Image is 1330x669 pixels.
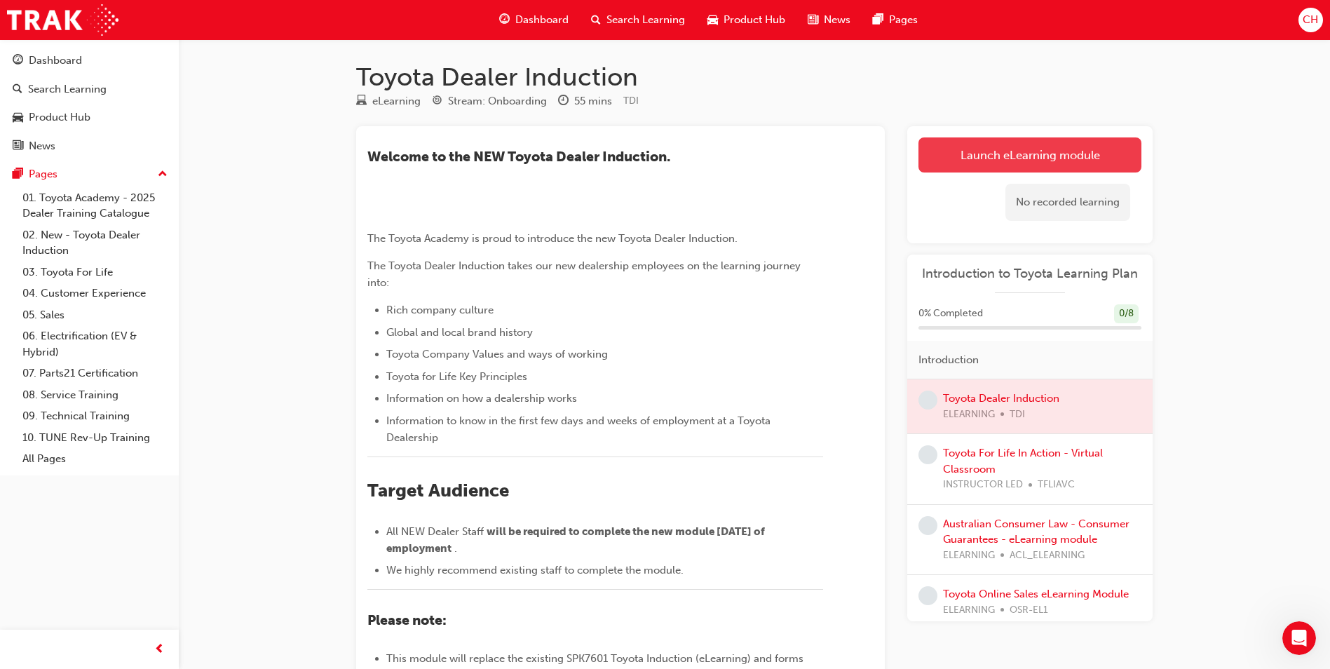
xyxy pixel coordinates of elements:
a: Search Learning [6,76,173,102]
div: 0 / 8 [1114,304,1139,323]
span: Product Hub [724,12,785,28]
span: Rich company culture [386,304,494,316]
span: guage-icon [13,55,23,67]
span: learningRecordVerb_NONE-icon [918,391,937,410]
span: target-icon [432,95,442,108]
h1: Toyota Dealer Induction [356,62,1153,93]
a: 08. Service Training [17,384,173,406]
div: Dashboard [29,53,82,69]
button: Pages [6,161,173,187]
a: 09. Technical Training [17,405,173,427]
span: learningRecordVerb_NONE-icon [918,445,937,464]
span: learningResourceType_ELEARNING-icon [356,95,367,108]
span: OSR-EL1 [1010,602,1048,619]
a: pages-iconPages [862,6,929,34]
a: 07. Parts21 Certification [17,363,173,384]
span: TFLIAVC [1038,477,1075,493]
span: Pages [889,12,918,28]
span: ​Welcome to the NEW Toyota Dealer Induction. [367,149,670,165]
span: The Toyota Academy is proud to introduce the new Toyota Dealer Induction. [367,232,738,245]
a: Toyota For Life In Action - Virtual Classroom [943,447,1103,475]
a: Australian Consumer Law - Consumer Guarantees - eLearning module [943,518,1129,546]
button: CH [1298,8,1323,32]
div: Duration [558,93,612,110]
div: eLearning [372,93,421,109]
span: will be required to complete the new module [DATE] of employment [386,525,767,555]
iframe: Intercom live chat [1282,621,1316,655]
span: News [824,12,850,28]
button: DashboardSearch LearningProduct HubNews [6,45,173,161]
span: search-icon [13,83,22,96]
a: 01. Toyota Academy - 2025 Dealer Training Catalogue [17,187,173,224]
a: 03. Toyota For Life [17,262,173,283]
a: news-iconNews [796,6,862,34]
span: Information on how a dealership works [386,392,577,405]
span: clock-icon [558,95,569,108]
span: car-icon [707,11,718,29]
div: Stream [432,93,547,110]
span: Please note: [367,612,447,628]
span: learningRecordVerb_NONE-icon [918,516,937,535]
span: up-icon [158,165,168,184]
span: pages-icon [873,11,883,29]
span: Dashboard [515,12,569,28]
span: car-icon [13,111,23,124]
span: learningRecordVerb_NONE-icon [918,586,937,605]
div: News [29,138,55,154]
span: Search Learning [606,12,685,28]
span: All NEW Dealer Staff [386,525,484,538]
a: Product Hub [6,104,173,130]
span: We highly recommend existing staff to complete the module. [386,564,684,576]
span: prev-icon [154,641,165,658]
div: Stream: Onboarding [448,93,547,109]
a: 10. TUNE Rev-Up Training [17,427,173,449]
a: Toyota Online Sales eLearning Module [943,588,1129,600]
span: search-icon [591,11,601,29]
div: No recorded learning [1005,184,1130,221]
a: guage-iconDashboard [488,6,580,34]
span: Information to know in the first few days and weeks of employment at a Toyota Dealership [386,414,773,444]
span: ACL_ELEARNING [1010,548,1085,564]
a: Launch eLearning module [918,137,1141,173]
span: Learning resource code [623,95,639,107]
a: search-iconSearch Learning [580,6,696,34]
a: Introduction to Toyota Learning Plan [918,266,1141,282]
a: 04. Customer Experience [17,283,173,304]
span: news-icon [13,140,23,153]
span: Global and local brand history [386,326,533,339]
span: ELEARNING [943,548,995,564]
span: Toyota for Life Key Principles [386,370,527,383]
span: Target Audience [367,480,509,501]
span: . [454,542,457,555]
span: news-icon [808,11,818,29]
a: 02. New - Toyota Dealer Induction [17,224,173,262]
a: News [6,133,173,159]
a: 05. Sales [17,304,173,326]
a: car-iconProduct Hub [696,6,796,34]
span: ELEARNING [943,602,995,619]
span: Toyota Company Values and ways of working [386,348,608,360]
span: 0 % Completed [918,306,983,322]
div: Product Hub [29,109,90,126]
a: All Pages [17,448,173,470]
div: Search Learning [28,81,107,97]
a: 06. Electrification (EV & Hybrid) [17,325,173,363]
span: CH [1303,12,1318,28]
a: Dashboard [6,48,173,74]
span: guage-icon [499,11,510,29]
div: 55 mins [574,93,612,109]
div: Pages [29,166,57,182]
div: Type [356,93,421,110]
span: INSTRUCTOR LED [943,477,1023,493]
span: The Toyota Dealer Induction takes our new dealership employees on the learning journey into: [367,259,803,289]
span: Introduction [918,352,979,368]
img: Trak [7,4,118,36]
span: pages-icon [13,168,23,181]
